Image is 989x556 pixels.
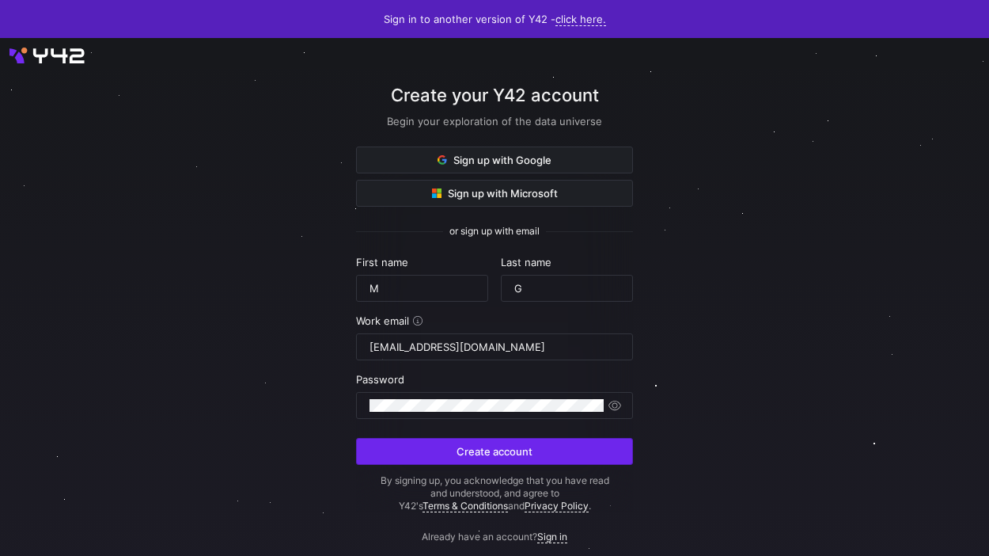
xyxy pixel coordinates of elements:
[449,226,540,237] span: or sign up with email
[356,314,409,327] span: Work email
[356,474,633,512] p: By signing up, you acknowledge that you have read and understood, and agree to Y42's and .
[525,500,589,512] a: Privacy Policy
[438,154,551,166] span: Sign up with Google
[356,180,633,207] button: Sign up with Microsoft
[356,438,633,465] button: Create account
[356,115,633,128] div: Begin your exploration of the data universe
[457,445,532,458] span: Create account
[356,256,408,268] span: First name
[501,256,551,268] span: Last name
[423,500,508,512] a: Terms & Conditions
[356,147,633,173] button: Sign up with Google
[356,82,633,147] div: Create your Y42 account
[555,13,606,26] a: click here.
[432,187,558,200] span: Sign up with Microsoft
[537,531,567,543] a: Sign in
[356,373,404,386] span: Password
[356,512,633,543] p: Already have an account?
